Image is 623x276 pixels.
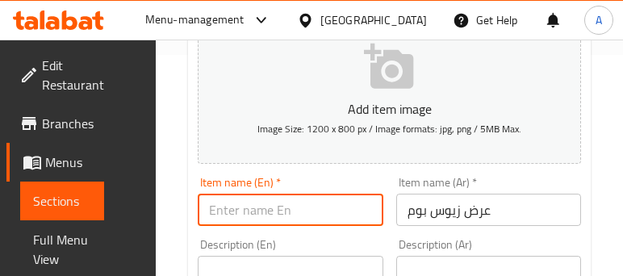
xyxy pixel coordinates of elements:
[45,153,91,172] span: Menus
[42,114,94,133] span: Branches
[198,194,383,226] input: Enter name En
[396,194,582,226] input: Enter name Ar
[596,11,602,29] span: A
[257,119,521,138] span: Image Size: 1200 x 800 px / Image formats: jpg, png / 5MB Max.
[320,11,427,29] div: [GEOGRAPHIC_DATA]
[33,230,91,269] span: Full Menu View
[20,182,104,220] a: Sections
[42,56,104,94] span: Edit Restaurant
[145,10,245,30] div: Menu-management
[33,191,91,211] span: Sections
[6,143,104,182] a: Menus
[223,99,556,119] p: Add item image
[198,16,581,164] button: Add item imageImage Size: 1200 x 800 px / Image formats: jpg, png / 5MB Max.
[6,104,107,143] a: Branches
[6,46,117,104] a: Edit Restaurant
